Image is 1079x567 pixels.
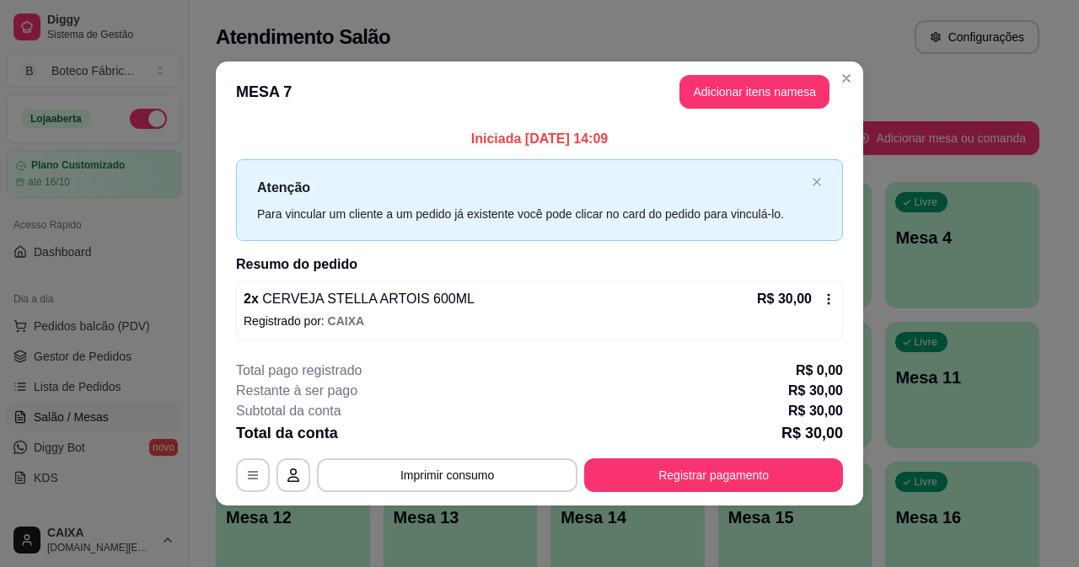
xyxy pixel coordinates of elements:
[328,314,365,328] span: CAIXA
[244,289,475,309] p: 2 x
[788,401,843,421] p: R$ 30,00
[788,381,843,401] p: R$ 30,00
[584,458,843,492] button: Registrar pagamento
[236,401,341,421] p: Subtotal da conta
[257,205,805,223] div: Para vincular um cliente a um pedido já existente você pode clicar no card do pedido para vinculá...
[259,292,475,306] span: CERVEJA STELLA ARTOIS 600ML
[812,177,822,187] span: close
[257,177,805,198] p: Atenção
[236,361,362,381] p: Total pago registrado
[796,361,843,381] p: R$ 0,00
[812,177,822,188] button: close
[216,62,863,122] header: MESA 7
[679,75,829,109] button: Adicionar itens namesa
[317,458,577,492] button: Imprimir consumo
[781,421,843,445] p: R$ 30,00
[236,129,843,149] p: Iniciada [DATE] 14:09
[757,289,812,309] p: R$ 30,00
[236,381,357,401] p: Restante à ser pago
[236,421,338,445] p: Total da conta
[833,65,860,92] button: Close
[236,254,843,275] h2: Resumo do pedido
[244,313,835,329] p: Registrado por:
